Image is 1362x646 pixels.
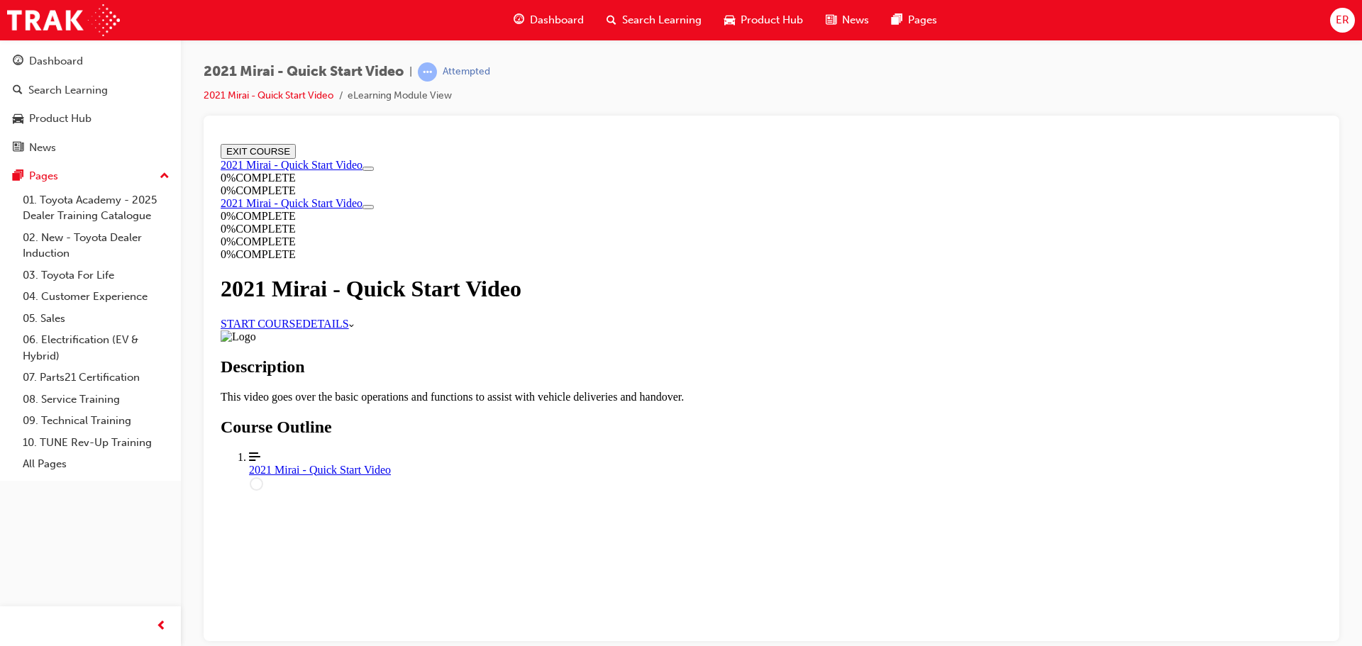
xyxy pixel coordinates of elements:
[814,6,880,35] a: news-iconNews
[514,11,524,29] span: guage-icon
[348,88,452,104] li: eLearning Module View
[13,170,23,183] span: pages-icon
[6,279,1107,299] h2: Course Outline
[6,59,204,97] section: Course Information
[6,21,148,33] a: 2021 Mirai - Quick Start Video
[1336,12,1349,28] span: ER
[1330,8,1355,33] button: ER
[17,432,175,454] a: 10. TUNE Rev-Up Training
[595,6,713,35] a: search-iconSearch Learning
[7,4,120,36] img: Trak
[6,252,1107,265] p: This video goes over the basic operations and functions to assist with vehicle deliveries and han...
[607,11,616,29] span: search-icon
[204,89,333,101] a: 2021 Mirai - Quick Start Video
[6,219,1107,238] h2: Description
[17,329,175,367] a: 06. Electrification (EV & Hybrid)
[17,189,175,227] a: 01. Toyota Academy - 2025 Dealer Training Catalogue
[741,12,803,28] span: Product Hub
[409,64,412,80] span: |
[6,97,1107,110] div: 0 % COMPLETE
[6,138,1107,164] h1: 2021 Mirai - Quick Start Video
[6,46,1107,59] div: 0 % COMPLETE
[6,179,87,191] a: START COURSE
[892,11,902,29] span: pages-icon
[6,59,148,71] a: 2021 Mirai - Quick Start Video
[13,113,23,126] span: car-icon
[6,45,175,163] button: DashboardSearch LearningProduct HubNews
[443,65,490,79] div: Attempted
[724,11,735,29] span: car-icon
[34,325,1107,338] div: 2021 Mirai - Quick Start Video
[826,11,836,29] span: news-icon
[6,77,175,104] a: Search Learning
[6,33,1107,46] div: 0 % COMPLETE
[880,6,948,35] a: pages-iconPages
[29,53,83,69] div: Dashboard
[6,72,204,84] div: 0 % COMPLETE
[6,106,175,132] a: Product Hub
[160,167,170,186] span: up-icon
[713,6,814,35] a: car-iconProduct Hub
[908,12,937,28] span: Pages
[6,21,1107,59] section: Course Information
[17,286,175,308] a: 04. Customer Experience
[87,179,133,191] span: DETAILS
[6,48,175,74] a: Dashboard
[6,135,175,161] a: News
[17,410,175,432] a: 09. Technical Training
[204,64,404,80] span: 2021 Mirai - Quick Start Video
[6,192,1107,353] main: Course Details
[29,111,92,127] div: Product Hub
[17,227,175,264] a: 02. New - Toyota Dealer Induction
[13,55,23,68] span: guage-icon
[502,6,595,35] a: guage-iconDashboard
[6,163,175,189] button: Pages
[17,389,175,411] a: 08. Service Training
[87,179,138,191] a: DETAILS
[156,618,167,635] span: prev-icon
[6,110,1107,123] div: 0 % COMPLETE
[34,313,1107,353] a: 2021 Mirai - Quick Start Video
[622,12,702,28] span: Search Learning
[29,140,56,156] div: News
[6,6,81,21] button: EXIT COURSE
[13,142,23,155] span: news-icon
[6,192,41,205] img: Logo
[29,168,58,184] div: Pages
[418,62,437,82] span: learningRecordVerb_ATTEMPT-icon
[13,84,23,97] span: search-icon
[530,12,584,28] span: Dashboard
[28,82,108,99] div: Search Learning
[17,308,175,330] a: 05. Sales
[17,264,175,286] a: 03. Toyota For Life
[17,453,175,475] a: All Pages
[17,367,175,389] a: 07. Parts21 Certification
[842,12,869,28] span: News
[6,84,204,97] div: 0 % COMPLETE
